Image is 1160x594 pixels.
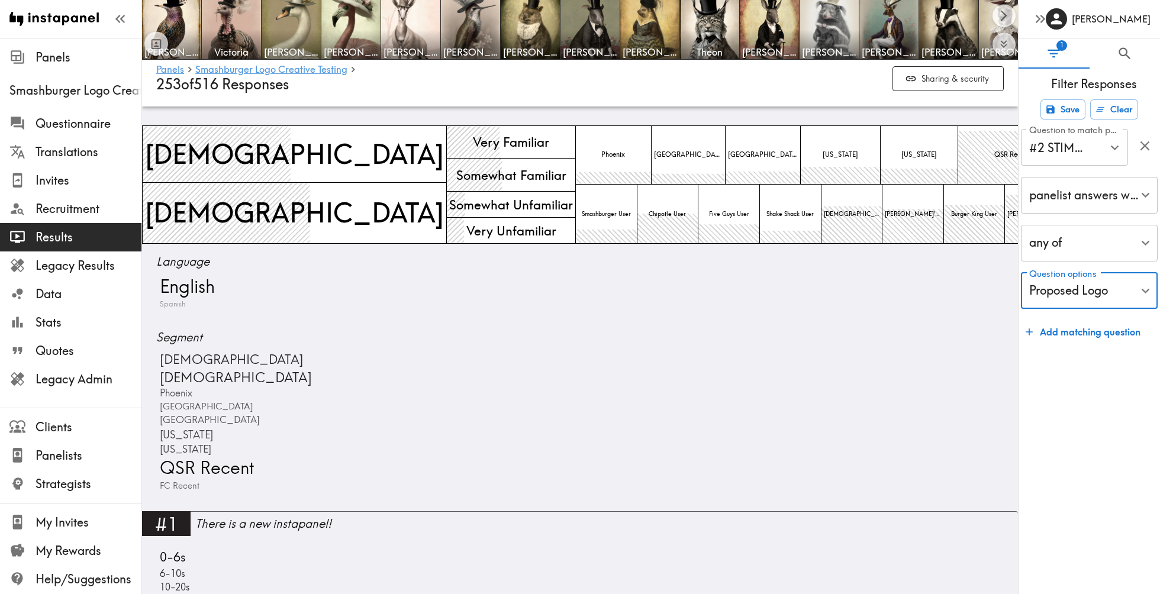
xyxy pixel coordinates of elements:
span: [PERSON_NAME]'s User [882,208,943,221]
span: Translations [36,144,141,160]
span: [GEOGRAPHIC_DATA] [157,400,253,413]
span: Segment [156,329,1004,346]
span: of [156,76,194,93]
span: [PERSON_NAME] [264,46,318,59]
span: [GEOGRAPHIC_DATA] [726,148,801,162]
span: My Invites [36,514,141,531]
span: Clients [36,419,141,435]
span: Phoenix [599,148,627,162]
span: 0-6s [157,548,185,566]
a: #1There is a new instapanel! [142,511,1018,544]
span: Invites [36,172,141,189]
div: any of [1021,225,1158,262]
span: FC Recent [157,480,199,492]
span: [DEMOGRAPHIC_DATA] [143,133,446,175]
span: Questionnaire [36,115,141,132]
span: Panelists [36,447,141,464]
span: Somewhat Familiar [454,164,569,186]
span: [PERSON_NAME] [384,46,438,59]
span: Legacy Admin [36,371,141,388]
span: Burger King User [949,208,1000,221]
span: Chipotle User [646,208,688,221]
span: QSR Recent [157,456,254,479]
span: [DEMOGRAPHIC_DATA] [143,192,446,234]
span: Five Guys User [707,208,752,221]
span: [DEMOGRAPHIC_DATA] [157,368,312,386]
span: My Rewards [36,543,141,559]
span: Very Unfamiliar [464,219,559,242]
span: [PERSON_NAME] [623,46,677,59]
div: #1 [142,511,191,536]
span: [US_STATE] [820,148,861,162]
button: Save filters [1040,99,1085,120]
span: Filter Responses [1028,76,1160,92]
span: [PERSON_NAME] [802,46,856,59]
h6: [PERSON_NAME] [1072,12,1151,25]
label: Question options [1029,267,1096,280]
span: Spanish [157,299,185,310]
span: [DEMOGRAPHIC_DATA] [157,350,304,368]
span: Shake Shack User [764,208,816,221]
span: Panels [36,49,141,66]
span: Phoenix [157,386,192,400]
span: [PERSON_NAME] [981,46,1036,59]
label: Question to match panelists on [1029,124,1122,137]
div: Proposed Logo [1021,273,1158,309]
span: [PERSON_NAME] [862,46,916,59]
button: Add matching question [1021,320,1145,344]
span: [PERSON_NAME] [921,46,976,59]
span: [PERSON_NAME] [503,46,558,59]
button: Scroll right [993,4,1016,27]
span: 253 [156,76,181,93]
span: Language [156,253,1004,270]
span: Stats [36,314,141,331]
span: [US_STATE] [899,148,939,162]
span: 6-10s [157,566,185,580]
span: [US_STATE] [157,442,211,457]
button: Filter Responses [1019,38,1090,69]
span: [US_STATE] [157,427,213,442]
button: Sharing & security [892,66,1004,92]
div: There is a new instapanel! [195,515,1018,532]
button: Expand to show all items [993,33,1016,56]
span: Search [1117,46,1133,62]
span: Help/Suggestions [36,571,141,587]
span: Victoria [204,46,259,59]
span: QSR Recent [992,148,1032,162]
span: 1 [1056,40,1067,51]
span: Strategists [36,476,141,492]
span: [PERSON_NAME] [144,46,199,59]
a: Panels [156,64,184,76]
span: English [157,275,215,299]
span: Legacy Results [36,257,141,274]
span: [PERSON_NAME] [443,46,498,59]
span: Recruitment [36,201,141,217]
span: [DEMOGRAPHIC_DATA]-Fil-A User [821,208,882,221]
span: 516 Responses [194,76,289,93]
div: panelist answers with [1021,177,1158,214]
span: [GEOGRAPHIC_DATA] [652,148,725,162]
span: Smashburger Logo Creative Testing [9,82,141,99]
span: [PERSON_NAME] [742,46,797,59]
span: Theon [682,46,737,59]
span: [GEOGRAPHIC_DATA] [157,413,260,427]
a: Smashburger Logo Creative Testing [195,64,347,76]
span: Data [36,286,141,302]
span: Somewhat Unfamiliar [447,193,575,216]
span: Very Familiar [471,131,552,153]
span: Smashburger User [579,208,633,221]
button: Clear all filters [1090,99,1138,120]
span: Quotes [36,343,141,359]
button: Open [1106,138,1124,157]
span: [PERSON_NAME] User [1005,208,1066,221]
button: Toggle between responses and questions [144,32,168,56]
span: Results [36,229,141,246]
span: [PERSON_NAME] [324,46,378,59]
span: [PERSON_NAME] [563,46,617,59]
